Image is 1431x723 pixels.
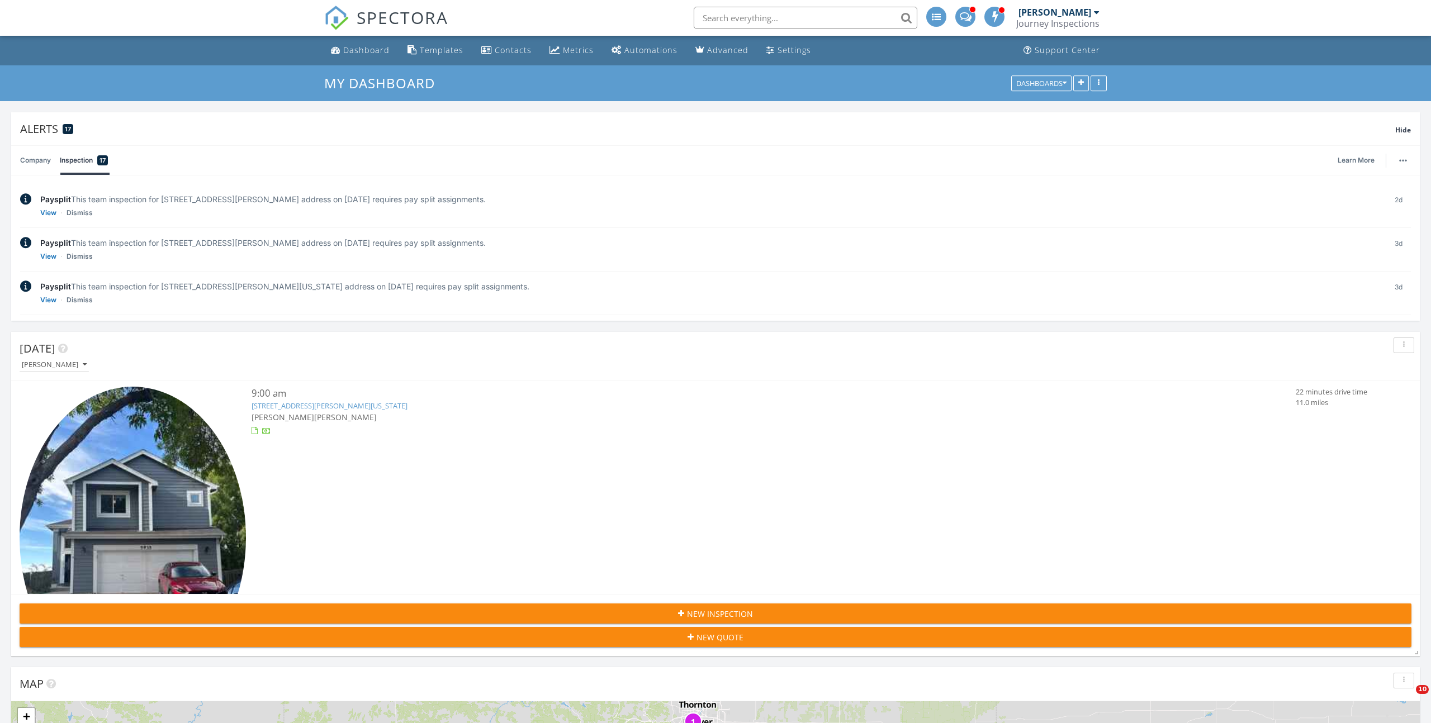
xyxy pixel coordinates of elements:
a: Metrics [545,40,598,61]
div: [PERSON_NAME] [1018,7,1091,18]
span: 17 [99,155,106,166]
div: Journey Inspections [1016,18,1100,29]
button: New Inspection [20,603,1411,624]
img: info-2c025b9f2229fc06645a.svg [20,280,31,292]
span: 17 [65,125,71,133]
span: Map [20,676,44,691]
span: [DATE] [20,341,55,356]
a: Dismiss [67,294,93,306]
a: SPECTORA [324,15,448,39]
img: info-2c025b9f2229fc06645a.svg [20,237,31,249]
div: 2d [1386,193,1411,218]
a: Learn More [1338,155,1381,166]
div: Contacts [495,45,532,55]
div: Dashboard [343,45,390,55]
a: My Dashboard [324,74,444,92]
a: View [40,294,56,306]
a: Company [20,146,51,175]
div: Advanced [707,45,748,55]
div: 9:00 am [252,387,1296,401]
div: Automations [624,45,677,55]
a: Inspection [60,146,108,175]
div: Dashboards [1016,79,1067,87]
span: [PERSON_NAME] [252,412,314,422]
div: Alerts [20,121,1395,136]
a: Dismiss [67,251,93,262]
span: Paysplit [40,238,71,248]
div: Settings [778,45,811,55]
span: Hide [1395,125,1411,135]
div: Support Center [1035,45,1100,55]
img: ellipsis-632cfdd7c38ec3a7d453.svg [1399,159,1407,161]
span: New Quote [696,631,743,643]
img: 9559723%2Freports%2F9486387a-98d0-40dc-aff2-9141eef9e96e%2Fcover_photos%2FXKpWu2l4k4SFgnS5TSmR%2F... [20,387,246,688]
a: View [40,251,56,262]
button: [PERSON_NAME] [20,358,89,373]
button: Dashboards [1011,75,1072,91]
a: 9:00 am [STREET_ADDRESS][PERSON_NAME][US_STATE] [PERSON_NAME][PERSON_NAME] 22 minutes drive time ... [20,387,1411,691]
iframe: Intercom live chat [1393,685,1420,712]
div: 22 minutes drive time [1296,387,1367,397]
a: Automations (Advanced) [607,40,682,61]
img: The Best Home Inspection Software - Spectora [324,6,349,30]
a: Support Center [1019,40,1105,61]
span: Paysplit [40,282,71,291]
div: Templates [420,45,463,55]
button: New Quote [20,627,1411,647]
span: Paysplit [40,194,71,204]
input: Search everything... [694,7,917,29]
a: Templates [403,40,468,61]
div: Metrics [563,45,594,55]
div: 3d [1386,237,1411,262]
a: Settings [762,40,816,61]
span: 10 [1416,685,1429,694]
div: This team inspection for [STREET_ADDRESS][PERSON_NAME] address on [DATE] requires pay split assig... [40,237,1377,249]
a: Dismiss [67,207,93,218]
div: 11.0 miles [1296,397,1367,408]
span: New Inspection [687,608,753,620]
div: [PERSON_NAME] [22,361,87,369]
div: 3d [1386,280,1411,306]
span: [PERSON_NAME] [314,412,377,422]
a: Advanced [691,40,753,61]
div: This team inspection for [STREET_ADDRESS][PERSON_NAME] address on [DATE] requires pay split assig... [40,193,1377,205]
span: SPECTORA [357,6,448,29]
a: View [40,207,56,218]
a: Contacts [477,40,536,61]
a: Dashboard [326,40,394,61]
img: info-2c025b9f2229fc06645a.svg [20,193,31,205]
div: This team inspection for [STREET_ADDRESS][PERSON_NAME][US_STATE] address on [DATE] requires pay s... [40,280,1377,292]
a: [STREET_ADDRESS][PERSON_NAME][US_STATE] [252,401,407,411]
